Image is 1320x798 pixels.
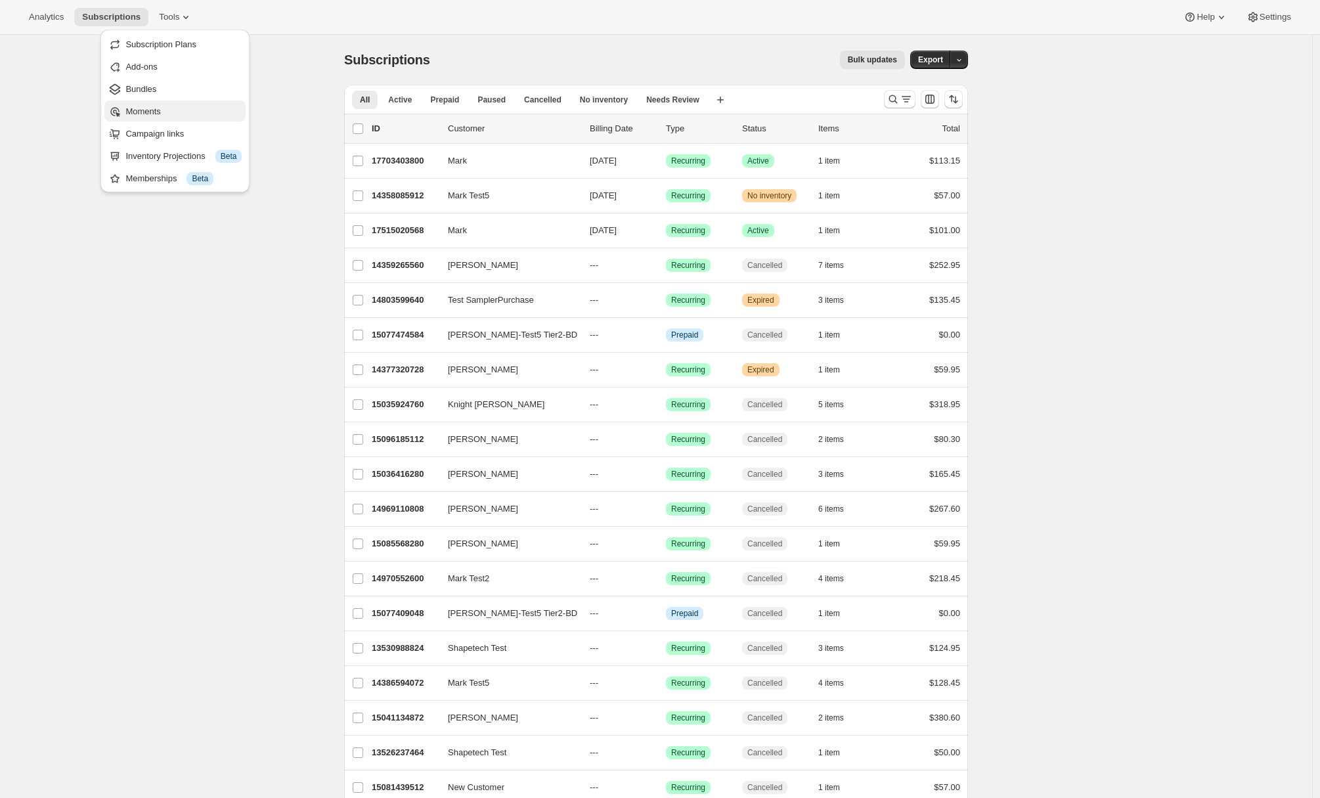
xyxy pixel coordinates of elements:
span: 6 items [818,504,844,514]
p: 13526237464 [372,746,437,759]
span: Beta [192,173,208,184]
button: Subscription Plans [104,33,246,55]
span: Help [1197,12,1214,22]
p: 14386594072 [372,676,437,690]
span: --- [590,782,598,792]
button: 4 items [818,569,858,588]
div: 14377320728[PERSON_NAME]---SuccessRecurringWarningExpired1 item$59.95 [372,361,960,379]
p: 14970552600 [372,572,437,585]
span: Recurring [671,190,705,201]
span: --- [590,399,598,409]
span: Add-ons [125,62,157,72]
span: $124.95 [929,643,960,653]
span: Prepaid [430,95,459,105]
span: --- [590,747,598,757]
span: --- [590,434,598,444]
span: Recurring [671,225,705,236]
span: Recurring [671,156,705,166]
button: 1 item [818,152,854,170]
div: 15077409048[PERSON_NAME]-Test5 Tier2-BD---InfoPrepaidCancelled1 item$0.00 [372,604,960,623]
div: Items [818,122,884,135]
span: Cancelled [747,782,782,793]
div: 14970552600Mark Test2---SuccessRecurringCancelled4 items$218.45 [372,569,960,588]
span: Test SamplerPurchase [448,294,534,307]
span: --- [590,678,598,688]
span: $128.45 [929,678,960,688]
span: Cancelled [747,713,782,723]
p: Customer [448,122,579,135]
span: Paused [477,95,506,105]
span: [PERSON_NAME]-Test5 Tier2-BD [448,328,577,342]
div: 15081439512New Customer---SuccessRecurringCancelled1 item$57.00 [372,778,960,797]
span: $165.45 [929,469,960,479]
span: Cancelled [747,260,782,271]
span: 2 items [818,713,844,723]
span: Recurring [671,747,705,758]
span: $57.00 [934,782,960,792]
span: $101.00 [929,225,960,235]
button: New Customer [440,777,571,798]
span: Bulk updates [848,55,897,65]
span: $318.95 [929,399,960,409]
span: Active [747,156,769,166]
span: Bundles [125,84,156,94]
span: Cancelled [747,747,782,758]
button: 7 items [818,256,858,275]
span: Tools [159,12,179,22]
button: 1 item [818,187,854,205]
p: 15096185112 [372,433,437,446]
span: --- [590,539,598,548]
button: Analytics [21,8,72,26]
div: 14386594072Mark Test5---SuccessRecurringCancelled4 items$128.45 [372,674,960,692]
span: Analytics [29,12,64,22]
span: 3 items [818,295,844,305]
span: [DATE] [590,190,617,200]
span: Subscriptions [344,53,430,67]
button: Customize table column order and visibility [921,90,939,108]
button: Search and filter results [884,90,915,108]
span: $113.15 [929,156,960,166]
span: [PERSON_NAME] [448,711,518,724]
span: [DATE] [590,156,617,166]
span: --- [590,365,598,374]
span: Recurring [671,504,705,514]
span: Expired [747,295,774,305]
span: Cancelled [747,643,782,654]
span: Subscriptions [82,12,141,22]
button: Tools [151,8,200,26]
span: $59.95 [934,539,960,548]
span: --- [590,573,598,583]
span: 1 item [818,608,840,619]
span: Active [747,225,769,236]
span: $252.95 [929,260,960,270]
span: Prepaid [671,330,698,340]
span: Active [388,95,412,105]
span: All [360,95,370,105]
button: [PERSON_NAME] [440,464,571,485]
span: $59.95 [934,365,960,374]
div: 15085568280[PERSON_NAME]---SuccessRecurringCancelled1 item$59.95 [372,535,960,553]
span: --- [590,643,598,653]
span: $0.00 [938,330,960,340]
span: Prepaid [671,608,698,619]
button: [PERSON_NAME] [440,255,571,276]
span: Recurring [671,434,705,445]
button: [PERSON_NAME]-Test5 Tier2-BD [440,603,571,624]
span: Export [918,55,943,65]
span: 1 item [818,330,840,340]
span: No inventory [580,95,628,105]
button: Mark [440,220,571,241]
span: 1 item [818,190,840,201]
span: Recurring [671,539,705,549]
span: Expired [747,365,774,375]
button: Mark Test5 [440,185,571,206]
span: 5 items [818,399,844,410]
button: Campaign links [104,123,246,144]
span: Cancelled [747,399,782,410]
button: Help [1176,8,1235,26]
p: 15035924760 [372,398,437,411]
button: [PERSON_NAME] [440,499,571,520]
button: 2 items [818,709,858,727]
p: ID [372,122,437,135]
button: [PERSON_NAME]-Test5 Tier2-BD [440,324,571,345]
